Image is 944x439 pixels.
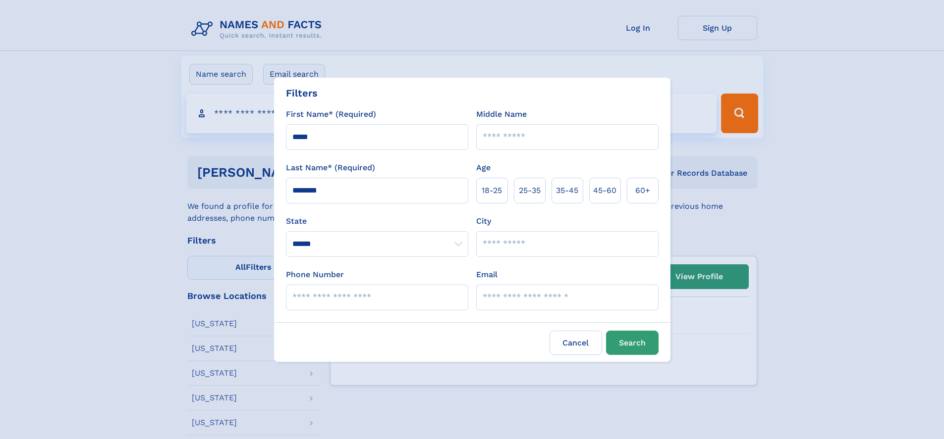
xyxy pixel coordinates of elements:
[286,108,376,120] label: First Name* (Required)
[556,185,578,196] span: 35‑45
[476,215,491,227] label: City
[476,162,491,174] label: Age
[476,269,498,281] label: Email
[286,86,318,100] div: Filters
[286,269,344,281] label: Phone Number
[519,185,541,196] span: 25‑35
[482,185,502,196] span: 18‑25
[606,331,659,355] button: Search
[286,162,375,174] label: Last Name* (Required)
[286,215,468,227] label: State
[635,185,650,196] span: 60+
[593,185,616,196] span: 45‑60
[550,331,602,355] label: Cancel
[476,108,527,120] label: Middle Name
